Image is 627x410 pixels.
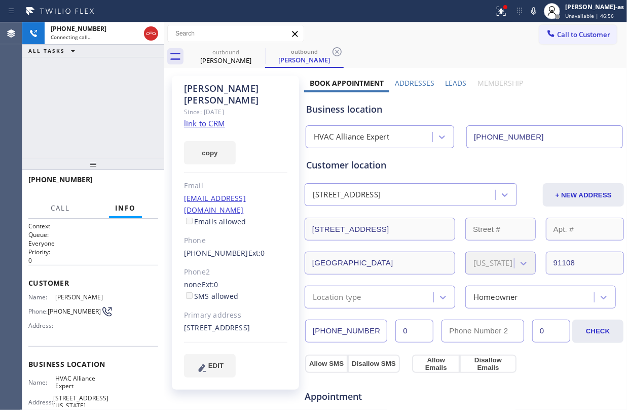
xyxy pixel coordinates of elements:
[313,291,361,303] div: Location type
[306,158,622,172] div: Customer location
[28,278,158,288] span: Customer
[248,248,265,258] span: Ext: 0
[53,394,108,410] span: [STREET_ADDRESS][US_STATE]
[305,320,387,343] input: Phone Number
[55,374,106,390] span: HVAC Alliance Expert
[266,55,343,64] div: [PERSON_NAME]
[28,239,158,248] p: Everyone
[51,24,106,33] span: [PHONE_NUMBER]
[477,78,523,88] label: Membership
[51,33,92,41] span: Connecting call…
[144,26,158,41] button: Hang up
[266,45,343,67] div: Paul Sternberg
[184,279,287,302] div: none
[109,198,142,218] button: Info
[48,307,101,315] span: [PHONE_NUMBER]
[184,118,225,128] a: link to CRM
[188,56,264,65] div: [PERSON_NAME]
[184,106,287,118] div: Since: [DATE]
[184,235,287,247] div: Phone
[395,78,434,88] label: Addresses
[266,48,343,55] div: outbound
[168,25,304,42] input: Search
[546,218,624,241] input: Apt. #
[115,203,136,213] span: Info
[532,320,570,343] input: Ext. 2
[395,320,433,343] input: Ext.
[314,131,389,143] div: HVAC Alliance Expert
[184,354,236,378] button: EDIT
[565,12,614,19] span: Unavailable | 46:56
[465,218,536,241] input: Street #
[305,218,455,241] input: Address
[527,4,541,18] button: Mute
[28,359,158,369] span: Business location
[310,78,384,88] label: Book Appointment
[466,125,623,148] input: Phone Number
[184,180,287,192] div: Email
[441,320,524,343] input: Phone Number 2
[446,78,467,88] label: Leads
[313,189,381,201] div: [STREET_ADDRESS]
[28,256,158,265] p: 0
[202,280,218,289] span: Ext: 0
[28,47,65,54] span: ALL TASKS
[412,355,460,373] button: Allow Emails
[184,322,287,334] div: [STREET_ADDRESS]
[51,203,70,213] span: Call
[572,320,623,343] button: CHECK
[45,198,76,218] button: Call
[188,45,264,68] div: Paul Sternberg
[184,266,287,278] div: Phone2
[55,293,106,301] span: [PERSON_NAME]
[305,355,348,373] button: Allow SMS
[186,292,193,299] input: SMS allowed
[305,252,455,275] input: City
[565,3,624,11] div: [PERSON_NAME]-as
[22,45,85,57] button: ALL TASKS
[460,355,517,373] button: Disallow Emails
[348,355,400,373] button: Disallow SMS
[184,291,238,301] label: SMS allowed
[546,252,624,275] input: ZIP
[557,30,610,39] span: Call to Customer
[28,175,93,184] span: [PHONE_NUMBER]
[543,183,624,207] button: + NEW ADDRESS
[184,193,246,215] a: [EMAIL_ADDRESS][DOMAIN_NAME]
[306,102,622,116] div: Business location
[28,379,55,386] span: Name:
[28,248,158,256] h2: Priority:
[28,293,55,301] span: Name:
[184,83,287,106] div: [PERSON_NAME] [PERSON_NAME]
[184,141,236,164] button: copy
[188,48,264,56] div: outbound
[473,291,518,303] div: Homeowner
[28,307,48,315] span: Phone:
[186,218,193,224] input: Emails allowed
[28,222,158,230] h1: Context
[28,322,55,329] span: Address:
[28,398,53,406] span: Address:
[208,362,224,369] span: EDIT
[305,390,410,403] span: Appointment
[184,310,287,321] div: Primary address
[539,25,617,44] button: Call to Customer
[184,217,246,226] label: Emails allowed
[28,230,158,239] h2: Queue:
[184,248,248,258] a: [PHONE_NUMBER]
